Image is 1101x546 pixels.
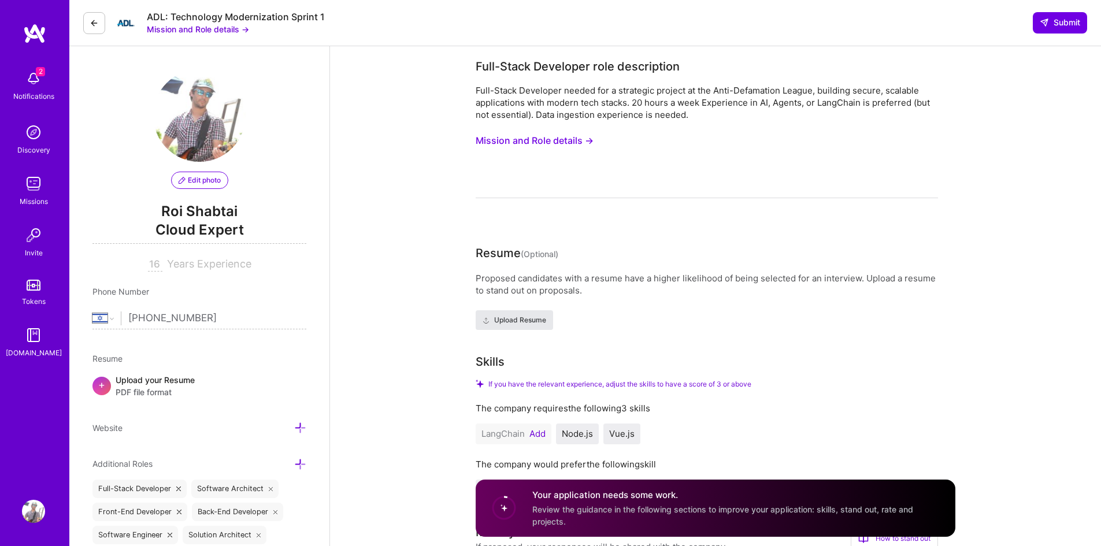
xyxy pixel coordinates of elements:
[273,510,278,514] i: icon Close
[116,374,195,398] div: Upload your Resume
[6,347,62,359] div: [DOMAIN_NAME]
[98,378,105,391] span: +
[171,172,228,189] button: Edit photo
[858,533,869,544] i: icon BookOpen
[521,249,558,259] span: (Optional)
[179,175,221,185] span: Edit photo
[153,69,246,162] img: User Avatar
[22,172,45,195] img: teamwork
[476,84,938,121] div: Full-Stack Developer needed for a strategic project at the Anti-Defamation League, building secur...
[481,428,525,439] span: LangChain
[562,428,593,439] span: Node.js
[114,12,138,35] img: Company Logo
[483,315,546,325] span: Upload Resume
[476,58,680,75] div: Full-Stack Developer role description
[22,224,45,247] img: Invite
[1040,17,1080,28] span: Submit
[92,354,123,363] span: Resume
[22,500,45,523] img: User Avatar
[92,220,306,244] span: Cloud Expert
[192,503,284,521] div: Back-End Developer
[92,423,123,433] span: Website
[532,489,941,501] h4: Your application needs some work.
[167,258,251,270] span: Years Experience
[128,302,306,335] input: +1 (000) 000-0000
[529,429,546,439] button: Add
[176,486,181,491] i: icon Close
[183,526,267,544] div: Solution Architect
[92,287,149,296] span: Phone Number
[476,272,938,296] div: Proposed candidates with a resume have a higher likelihood of being selected for an interview. Up...
[92,526,178,544] div: Software Engineer
[22,121,45,144] img: discovery
[147,23,249,35] button: Mission and Role details →
[488,380,751,388] span: If you have the relevant experience, adjust the skills to have a score of 3 or above
[269,486,273,491] i: icon Close
[148,258,162,272] input: XX
[20,195,48,207] div: Missions
[22,295,46,307] div: Tokens
[36,67,45,76] span: 2
[179,177,186,184] i: icon PencilPurple
[90,18,99,28] i: icon LeftArrowDark
[25,247,43,259] div: Invite
[27,280,40,291] img: tokens
[13,90,54,102] div: Notifications
[92,459,153,469] span: Additional Roles
[22,324,45,347] img: guide book
[191,480,279,498] div: Software Architect
[476,353,505,370] div: Skills
[116,386,195,398] span: PDF file format
[168,533,172,537] i: icon Close
[532,504,913,526] span: Review the guidance in the following sections to improve your application: skills, stand out, rat...
[1033,12,1087,33] button: Submit
[177,510,181,514] i: icon Close
[476,310,553,330] button: Upload Resume
[23,23,46,44] img: logo
[92,374,306,398] div: +Upload your ResumePDF file format
[476,458,938,470] div: The company would prefer the following skill
[257,533,261,537] i: icon Close
[1040,18,1049,27] i: icon SendLight
[476,130,594,151] button: Mission and Role details →
[92,203,306,220] span: Roi Shabtai
[92,503,187,521] div: Front-End Developer
[476,244,558,263] div: Resume
[609,428,635,439] span: Vue.js
[19,500,48,523] a: User Avatar
[476,402,938,414] div: The company requires the following 3 skills
[476,380,484,388] i: Check
[17,144,50,156] div: Discovery
[92,480,187,498] div: Full-Stack Developer
[22,67,45,90] img: bell
[147,11,325,23] div: ADL: Technology Modernization Sprint 1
